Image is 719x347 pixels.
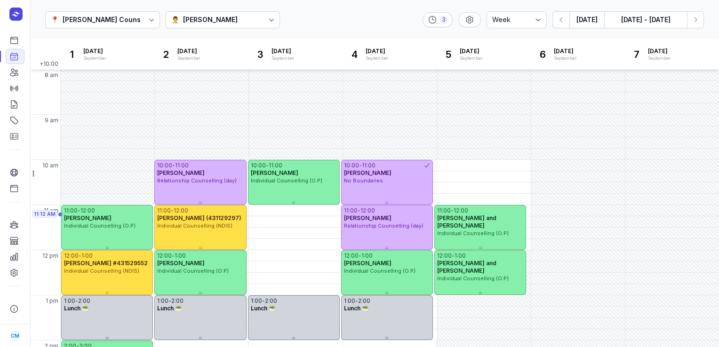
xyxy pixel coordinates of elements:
[11,330,19,341] span: CM
[177,47,200,55] span: [DATE]
[366,47,389,55] span: [DATE]
[272,47,295,55] span: [DATE]
[262,297,265,305] div: -
[344,252,359,260] div: 12:00
[157,297,168,305] div: 1:00
[360,207,375,214] div: 12:00
[344,169,391,176] span: [PERSON_NAME]
[272,55,295,62] div: September
[172,252,175,260] div: -
[75,297,78,305] div: -
[455,252,466,260] div: 1:00
[359,162,362,169] div: -
[251,169,298,176] span: [PERSON_NAME]
[454,207,468,214] div: 12:00
[42,162,58,169] span: 10 am
[157,214,241,221] span: [PERSON_NAME] (431129297)
[183,14,238,25] div: [PERSON_NAME]
[46,297,58,305] span: 1 pm
[40,60,60,70] span: +10:00
[157,252,172,260] div: 12:00
[251,177,322,184] span: Individual Counselling (O.P)
[554,55,577,62] div: September
[362,162,375,169] div: 11:00
[441,47,456,62] div: 5
[78,207,80,214] div: -
[629,47,644,62] div: 7
[648,55,671,62] div: September
[171,297,184,305] div: 2:00
[437,207,451,214] div: 11:00
[45,117,58,124] span: 9 am
[648,47,671,55] span: [DATE]
[355,297,358,305] div: -
[171,14,179,25] div: 👨‍⚕️
[64,207,78,214] div: 11:00
[172,162,175,169] div: -
[437,230,509,237] span: Individual Counselling (O.P)
[358,297,370,305] div: 2:00
[344,214,391,221] span: [PERSON_NAME]
[554,47,577,55] span: [DATE]
[344,268,415,274] span: Individual Counselling (O.P)
[452,252,455,260] div: -
[64,214,112,221] span: [PERSON_NAME]
[64,297,75,305] div: 1:00
[45,71,58,79] span: 8 am
[64,268,139,274] span: Individual Counselling (NDIS)
[358,207,360,214] div: -
[344,305,369,312] span: Lunch 🥗
[80,207,95,214] div: 12:00
[157,177,237,184] span: Relationship Counselling (day)
[266,162,269,169] div: -
[344,222,423,229] span: Relationship Counselling (day)
[175,162,189,169] div: 11:00
[437,260,496,274] span: [PERSON_NAME] and [PERSON_NAME]
[157,169,205,176] span: [PERSON_NAME]
[269,162,282,169] div: 11:00
[569,11,604,28] button: [DATE]
[44,207,58,214] span: 11 am
[460,47,483,55] span: [DATE]
[344,207,358,214] div: 11:00
[347,47,362,62] div: 4
[460,55,483,62] div: September
[168,297,171,305] div: -
[359,252,361,260] div: -
[159,47,174,62] div: 2
[344,177,383,184] span: No Boundaries
[81,252,93,260] div: 1:00
[64,222,136,229] span: Individual Counselling (O.P)
[437,275,509,282] span: Individual Counselling (O.P)
[34,210,56,218] span: 11:12 AM
[344,162,359,169] div: 10:00
[174,207,188,214] div: 12:00
[177,55,200,62] div: September
[157,305,182,312] span: Lunch 🥗
[361,252,373,260] div: 1:00
[79,252,81,260] div: -
[437,252,452,260] div: 12:00
[78,297,90,305] div: 2:00
[83,55,106,62] div: September
[251,162,266,169] div: 10:00
[64,252,79,260] div: 12:00
[251,297,262,305] div: 1:00
[251,305,276,312] span: Lunch 🥗
[344,260,391,267] span: [PERSON_NAME]
[440,16,447,24] div: 3
[157,207,171,214] div: 11:00
[64,260,148,267] span: [PERSON_NAME] #431529552
[64,47,80,62] div: 1
[451,207,454,214] div: -
[51,14,59,25] div: 📍
[157,162,172,169] div: 10:00
[63,14,159,25] div: [PERSON_NAME] Counselling
[42,252,58,260] span: 12 pm
[253,47,268,62] div: 3
[265,297,277,305] div: 2:00
[437,214,496,229] span: [PERSON_NAME] and [PERSON_NAME]
[175,252,186,260] div: 1:00
[171,207,174,214] div: -
[157,222,232,229] span: Individual Counselling (NDIS)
